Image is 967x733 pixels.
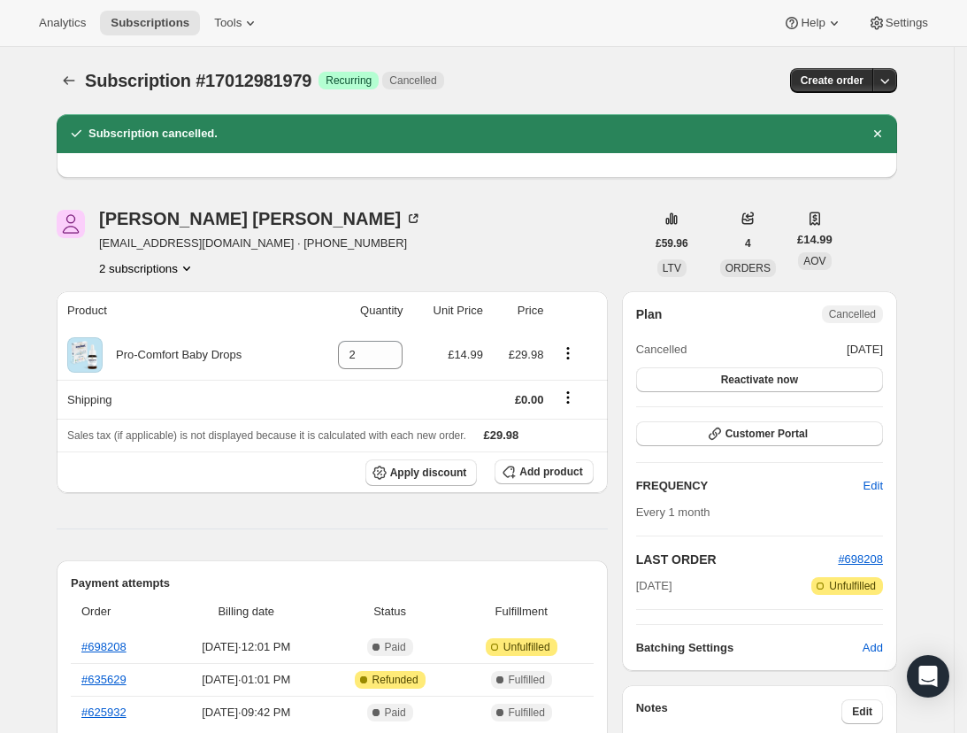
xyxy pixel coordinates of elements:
[57,380,309,419] th: Shipping
[519,465,582,479] span: Add product
[803,255,825,267] span: AOV
[745,236,751,251] span: 4
[71,575,594,592] h2: Payment attempts
[863,639,883,657] span: Add
[865,121,890,146] button: Dismiss notification
[460,603,583,621] span: Fulfillment
[554,388,582,407] button: Shipping actions
[71,592,167,631] th: Order
[841,699,883,724] button: Edit
[495,459,593,484] button: Add product
[99,259,196,277] button: Product actions
[103,346,242,364] div: Pro-Comfort Baby Drops
[857,11,939,35] button: Settings
[907,655,949,698] div: Open Intercom Messenger
[173,671,319,689] span: [DATE] · 01:01 PM
[81,640,127,653] a: #698208
[372,673,418,687] span: Refunded
[326,73,372,88] span: Recurring
[448,348,483,361] span: £14.99
[554,343,582,363] button: Product actions
[99,210,422,228] div: [PERSON_NAME] [PERSON_NAME]
[636,421,883,446] button: Customer Portal
[725,427,808,441] span: Customer Portal
[509,706,545,720] span: Fulfilled
[57,68,81,93] button: Subscriptions
[852,705,872,719] span: Edit
[663,262,681,274] span: LTV
[829,307,876,321] span: Cancelled
[863,477,883,495] span: Edit
[801,73,863,88] span: Create order
[721,373,798,387] span: Reactivate now
[85,71,311,90] span: Subscription #17012981979
[385,640,406,654] span: Paid
[829,579,876,593] span: Unfulfilled
[81,706,127,719] a: #625932
[57,210,85,238] span: Paige Mccutcheon
[636,305,663,323] h2: Plan
[88,125,218,143] h2: Subscription cancelled.
[389,73,436,88] span: Cancelled
[636,551,839,568] h2: LAST ORDER
[39,16,86,30] span: Analytics
[81,673,127,686] a: #635629
[408,291,487,330] th: Unit Price
[385,706,406,720] span: Paid
[790,68,874,93] button: Create order
[797,231,833,249] span: £14.99
[100,11,200,35] button: Subscriptions
[111,16,189,30] span: Subscriptions
[636,367,883,392] button: Reactivate now
[636,639,863,657] h6: Batching Settings
[515,393,544,406] span: £0.00
[636,505,710,519] span: Every 1 month
[173,603,319,621] span: Billing date
[636,577,672,595] span: [DATE]
[365,459,478,486] button: Apply discount
[67,337,103,373] img: product img
[636,699,842,724] h3: Notes
[656,236,688,251] span: £59.96
[99,235,422,252] span: [EMAIL_ADDRESS][DOMAIN_NAME] · [PHONE_NUMBER]
[734,231,762,256] button: 4
[330,603,449,621] span: Status
[488,291,549,330] th: Price
[838,552,883,566] a: #698208
[725,262,771,274] span: ORDERS
[503,640,550,654] span: Unfulfilled
[645,231,699,256] button: £59.96
[852,634,894,662] button: Add
[772,11,853,35] button: Help
[203,11,270,35] button: Tools
[847,341,883,359] span: [DATE]
[67,429,466,442] span: Sales tax (if applicable) is not displayed because it is calculated with each new order.
[173,704,319,721] span: [DATE] · 09:42 PM
[838,551,883,568] button: #698208
[309,291,408,330] th: Quantity
[57,291,309,330] th: Product
[484,428,519,442] span: £29.98
[886,16,928,30] span: Settings
[636,341,687,359] span: Cancelled
[509,673,545,687] span: Fulfilled
[801,16,825,30] span: Help
[28,11,96,35] button: Analytics
[390,466,467,480] span: Apply discount
[853,472,894,500] button: Edit
[509,348,544,361] span: £29.98
[636,477,863,495] h2: FREQUENCY
[173,638,319,656] span: [DATE] · 12:01 PM
[214,16,242,30] span: Tools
